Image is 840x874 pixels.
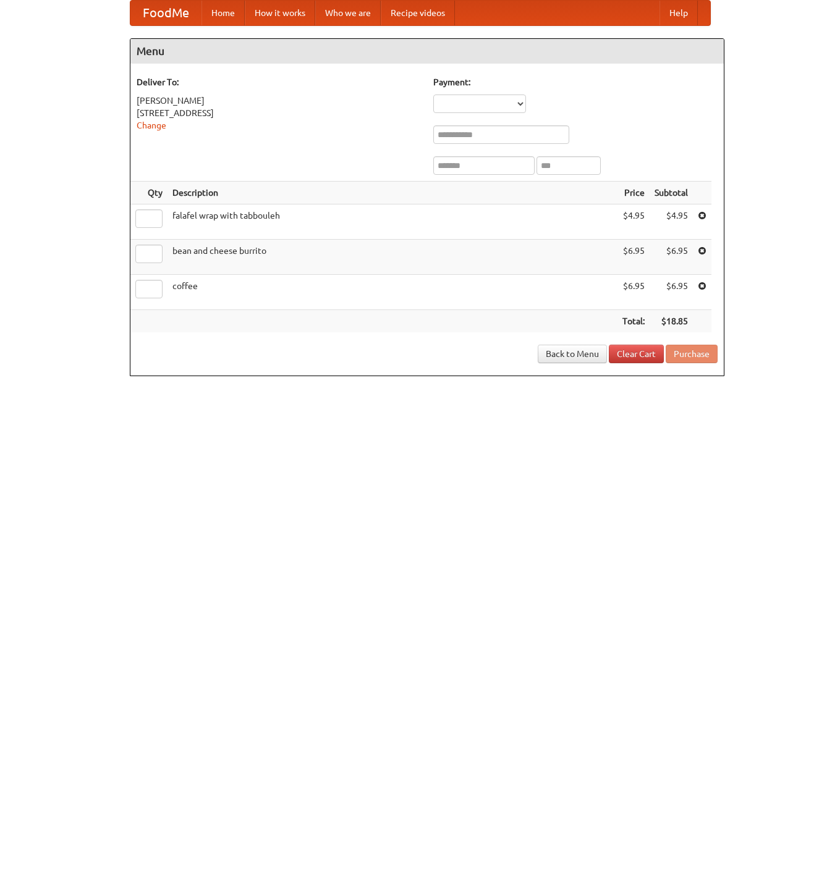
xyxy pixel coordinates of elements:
[650,182,693,204] th: Subtotal
[617,275,650,310] td: $6.95
[137,120,166,130] a: Change
[650,204,693,240] td: $4.95
[168,182,617,204] th: Description
[130,1,202,25] a: FoodMe
[666,345,718,363] button: Purchase
[617,240,650,275] td: $6.95
[433,76,718,88] h5: Payment:
[245,1,315,25] a: How it works
[381,1,455,25] a: Recipe videos
[130,39,724,64] h4: Menu
[137,107,421,119] div: [STREET_ADDRESS]
[168,275,617,310] td: coffee
[650,275,693,310] td: $6.95
[137,76,421,88] h5: Deliver To:
[168,204,617,240] td: falafel wrap with tabbouleh
[617,182,650,204] th: Price
[650,310,693,333] th: $18.85
[137,95,421,107] div: [PERSON_NAME]
[617,204,650,240] td: $4.95
[202,1,245,25] a: Home
[617,310,650,333] th: Total:
[168,240,617,275] td: bean and cheese burrito
[315,1,381,25] a: Who we are
[130,182,168,204] th: Qty
[650,240,693,275] td: $6.95
[660,1,698,25] a: Help
[609,345,664,363] a: Clear Cart
[538,345,607,363] a: Back to Menu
